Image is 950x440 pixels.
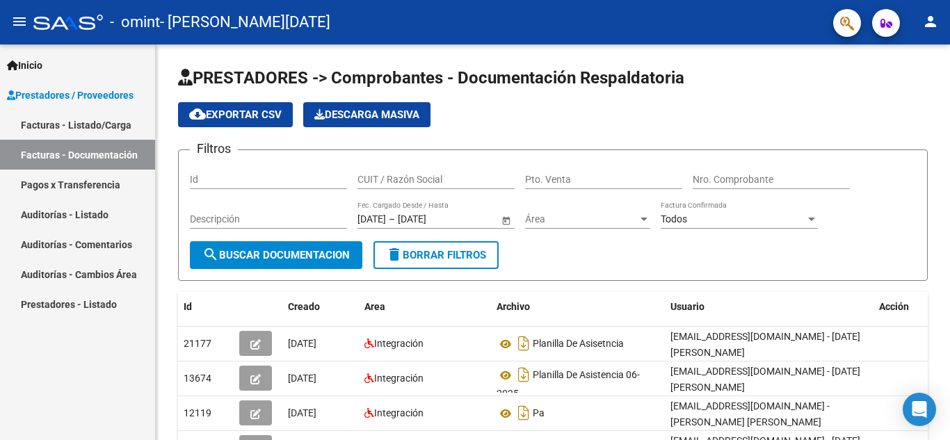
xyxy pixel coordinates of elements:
[184,373,211,384] span: 13674
[178,68,684,88] span: PRESTADORES -> Comprobantes - Documentación Respaldatoria
[184,301,192,312] span: Id
[202,246,219,263] mat-icon: search
[374,407,424,418] span: Integración
[282,292,359,322] datatable-header-cell: Creado
[373,241,499,269] button: Borrar Filtros
[357,213,386,225] input: Fecha inicio
[515,364,533,386] i: Descargar documento
[661,213,687,225] span: Todos
[189,108,282,121] span: Exportar CSV
[288,301,320,312] span: Creado
[398,213,466,225] input: Fecha fin
[389,213,395,225] span: –
[879,301,909,312] span: Acción
[515,402,533,424] i: Descargar documento
[922,13,939,30] mat-icon: person
[110,7,160,38] span: - omint
[202,249,350,261] span: Buscar Documentacion
[497,301,530,312] span: Archivo
[11,13,28,30] mat-icon: menu
[665,292,873,322] datatable-header-cell: Usuario
[670,400,830,427] span: [EMAIL_ADDRESS][DOMAIN_NAME] - [PERSON_NAME] [PERSON_NAME]
[303,102,430,127] button: Descarga Masiva
[184,407,211,418] span: 12119
[670,366,860,393] span: [EMAIL_ADDRESS][DOMAIN_NAME] - [DATE][PERSON_NAME]
[364,301,385,312] span: Area
[303,102,430,127] app-download-masive: Descarga masiva de comprobantes (adjuntos)
[533,408,545,419] span: Pa
[515,332,533,355] i: Descargar documento
[497,370,640,400] span: Planilla De Asistencia 06-2025
[525,213,638,225] span: Área
[873,292,943,322] datatable-header-cell: Acción
[160,7,330,38] span: - [PERSON_NAME][DATE]
[178,292,234,322] datatable-header-cell: Id
[374,373,424,384] span: Integración
[359,292,491,322] datatable-header-cell: Area
[314,108,419,121] span: Descarga Masiva
[670,331,860,358] span: [EMAIL_ADDRESS][DOMAIN_NAME] - [DATE][PERSON_NAME]
[190,241,362,269] button: Buscar Documentacion
[374,338,424,349] span: Integración
[7,88,134,103] span: Prestadores / Proveedores
[288,407,316,418] span: [DATE]
[533,339,624,350] span: Planilla De Asisetncia
[178,102,293,127] button: Exportar CSV
[288,373,316,384] span: [DATE]
[189,106,206,122] mat-icon: cloud_download
[7,58,42,73] span: Inicio
[386,249,486,261] span: Borrar Filtros
[903,393,936,426] div: Open Intercom Messenger
[184,338,211,349] span: 21177
[288,338,316,349] span: [DATE]
[190,139,238,158] h3: Filtros
[670,301,705,312] span: Usuario
[386,246,403,263] mat-icon: delete
[491,292,665,322] datatable-header-cell: Archivo
[499,213,513,227] button: Open calendar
